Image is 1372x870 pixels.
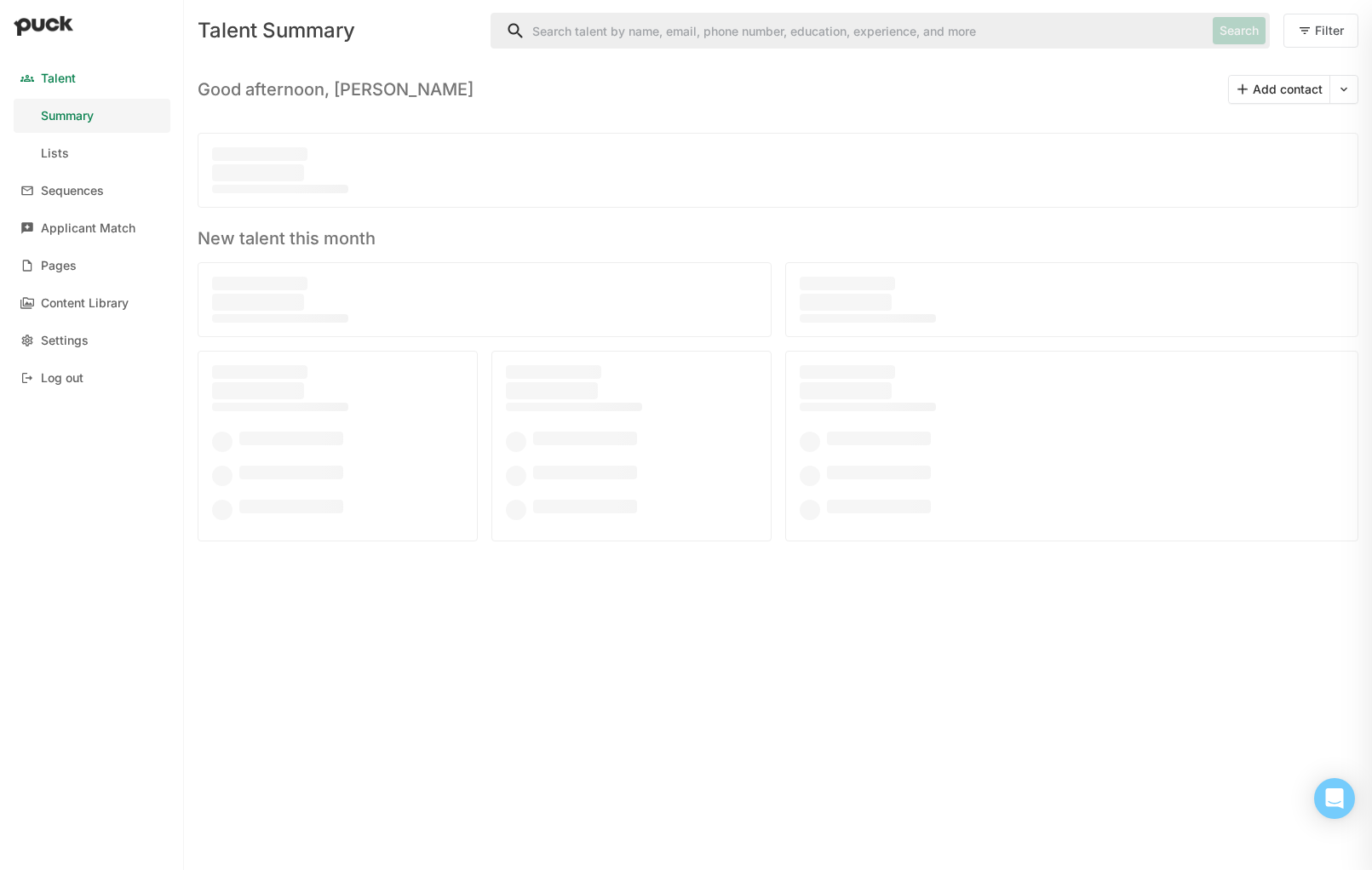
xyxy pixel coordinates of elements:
div: Content Library [41,296,129,311]
div: Talent Summary [198,20,477,41]
div: Talent [41,72,76,86]
div: Settings [41,334,89,348]
a: Sequences [14,174,170,208]
h3: Good afternoon, [PERSON_NAME] [198,79,474,100]
h3: New talent this month [198,221,1358,249]
a: Talent [14,61,170,95]
a: Lists [14,136,170,170]
a: Summary [14,99,170,133]
div: Open Intercom Messenger [1314,778,1355,819]
a: Pages [14,249,170,283]
div: Pages [41,259,77,273]
a: Settings [14,323,170,358]
input: Search [491,14,1206,48]
div: Summary [41,109,94,123]
div: Applicant Match [41,221,135,236]
div: Sequences [41,184,104,198]
a: Applicant Match [14,211,170,245]
div: Lists [41,146,69,161]
button: Add contact [1229,76,1329,103]
button: Filter [1283,14,1358,48]
div: Log out [41,371,83,386]
a: Content Library [14,286,170,320]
